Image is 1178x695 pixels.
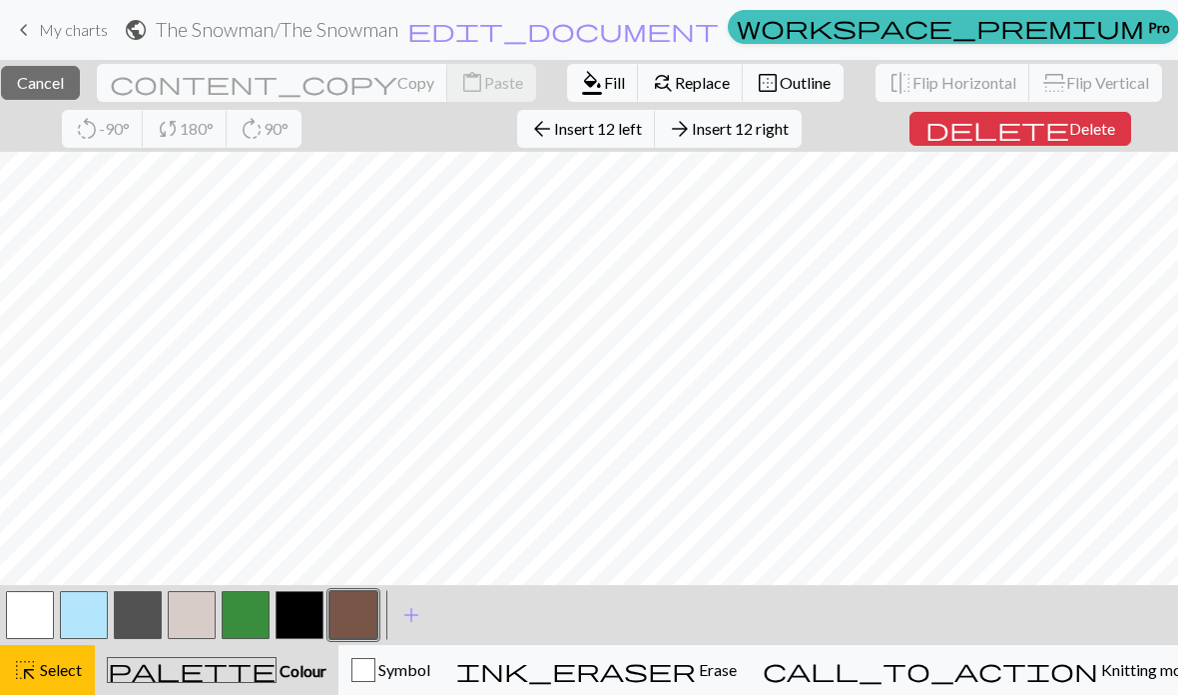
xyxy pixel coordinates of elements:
button: Erase [443,645,750,695]
span: Flip Horizontal [912,73,1016,92]
span: format_color_fill [580,69,604,97]
button: Flip Vertical [1029,64,1162,102]
span: find_replace [651,69,675,97]
span: content_copy [110,69,397,97]
span: Flip Vertical [1066,73,1149,92]
span: border_outer [756,69,780,97]
span: palette [108,656,276,684]
button: Replace [638,64,744,102]
span: rotate_right [240,115,264,143]
span: Select [37,660,82,679]
span: edit_document [407,16,719,44]
span: arrow_forward [668,115,692,143]
button: Flip Horizontal [876,64,1030,102]
span: Delete [1069,119,1115,138]
span: flip [1040,71,1068,95]
span: highlight_alt [13,656,37,684]
span: delete [925,115,1069,143]
span: My charts [39,20,108,39]
span: Erase [696,660,737,679]
span: sync [156,115,180,143]
span: ink_eraser [456,656,696,684]
a: My charts [12,13,108,47]
button: Colour [95,645,338,695]
span: -90° [99,119,130,138]
button: Insert 12 left [517,110,656,148]
span: Cancel [17,73,64,92]
span: Insert 12 right [692,119,789,138]
span: Replace [675,73,730,92]
button: 90° [227,110,301,148]
span: Copy [397,73,434,92]
button: Symbol [338,645,443,695]
button: Delete [909,112,1131,146]
button: Copy [97,64,448,102]
button: Outline [743,64,844,102]
span: Insert 12 left [554,119,642,138]
span: public [124,16,148,44]
button: Insert 12 right [655,110,802,148]
span: 90° [264,119,289,138]
span: Symbol [375,660,430,679]
button: Fill [567,64,639,102]
span: 180° [180,119,214,138]
span: add [399,601,423,629]
h2: The Snowman / The Snowman [156,18,398,41]
span: call_to_action [763,656,1098,684]
button: 180° [143,110,228,148]
span: Fill [604,73,625,92]
span: Outline [780,73,831,92]
button: -90° [62,110,144,148]
span: rotate_left [75,115,99,143]
span: arrow_back [530,115,554,143]
span: Colour [277,661,326,680]
span: keyboard_arrow_left [12,16,36,44]
button: Cancel [1,66,80,100]
span: flip [888,69,912,97]
span: workspace_premium [737,13,1144,41]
